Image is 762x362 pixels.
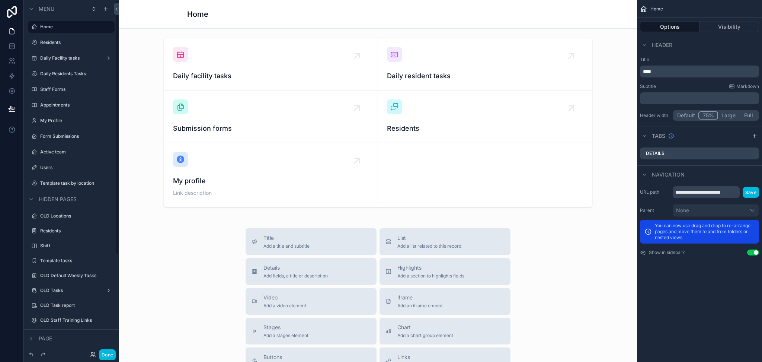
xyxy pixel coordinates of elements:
[640,207,670,213] label: Parent
[40,317,110,323] label: OLD Staff Training Links
[40,86,110,92] label: Staff Forms
[40,228,110,234] label: Residents
[646,150,665,156] label: Details
[652,132,665,140] span: Tabs
[397,264,464,271] span: Highlights
[640,22,700,32] button: Options
[729,83,759,89] a: Markdown
[698,111,718,120] button: 75%
[40,71,110,77] label: Daily Residents Tasks
[246,228,377,255] button: TitleAdd a title and subtitle
[652,171,685,178] span: Navigation
[640,57,759,63] label: Title
[380,288,510,315] button: iframeAdd an iframe embed
[673,204,759,217] button: None
[39,5,54,13] span: Menu
[655,223,755,241] p: You can now use drag and drop to re-arrange pages and move them to and from folders or nested views
[640,189,670,195] label: URL path
[736,83,759,89] span: Markdown
[718,111,739,120] button: Large
[263,273,328,279] span: Add fields, a title or description
[397,303,442,309] span: Add an iframe embed
[263,324,308,331] span: Stages
[380,318,510,344] button: ChartAdd a chart group element
[40,213,110,219] label: OLD Locations
[397,273,464,279] span: Add a section to highlights fields
[39,196,77,203] span: Hidden pages
[40,243,110,249] label: Shift
[263,264,328,271] span: Details
[640,83,656,89] label: Subtitle
[676,207,689,214] span: None
[640,66,759,77] div: scrollable content
[652,41,672,49] span: Header
[397,234,461,242] span: List
[246,288,377,315] button: VideoAdd a video element
[263,303,306,309] span: Add a video element
[40,24,110,30] label: Home
[40,133,110,139] label: Form Submissions
[739,111,758,120] button: Full
[649,250,685,255] label: Show in sidebar?
[640,112,670,118] label: Header width
[40,288,100,293] label: OLD Tasks
[99,349,116,360] button: Done
[40,258,110,264] label: Template tasks
[40,39,110,45] label: Residents
[39,335,52,342] span: Page
[700,22,759,32] button: Visibility
[40,165,110,171] label: Users
[40,302,110,308] label: OLD Task report
[263,234,310,242] span: Title
[380,228,510,255] button: ListAdd a list related to this record
[263,353,316,361] span: Buttons
[743,187,759,198] button: Save
[380,258,510,285] button: HighlightsAdd a section to highlights fields
[40,118,110,124] label: My Profile
[40,102,110,108] label: Appointments
[263,294,306,301] span: Video
[674,111,698,120] button: Default
[397,353,429,361] span: Links
[40,180,110,186] label: Template task by location
[397,324,453,331] span: Chart
[397,294,442,301] span: iframe
[640,92,759,104] div: scrollable content
[187,9,208,19] h1: Home
[650,6,663,12] span: Home
[40,149,110,155] label: Active team
[246,318,377,344] button: StagesAdd a stages element
[40,273,110,279] label: OLD Default Weekly Tasks
[40,55,100,61] label: Daily Facility tasks
[397,333,453,339] span: Add a chart group element
[397,243,461,249] span: Add a list related to this record
[263,243,310,249] span: Add a title and subtitle
[246,258,377,285] button: DetailsAdd fields, a title or description
[263,333,308,339] span: Add a stages element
